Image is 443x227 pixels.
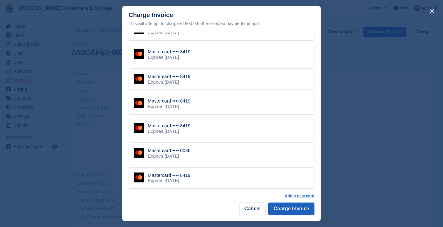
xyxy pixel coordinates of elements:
[134,74,144,84] img: Mastercard Logo
[148,98,191,104] div: Mastercard •••• 8419
[134,172,144,182] img: Mastercard Logo
[148,30,191,35] div: Expires [DATE]
[134,98,144,108] img: Mastercard Logo
[148,55,191,60] div: Expires [DATE]
[129,11,314,27] div: Charge Invoice
[285,194,314,199] a: Add a new card
[148,172,191,178] div: Mastercard •••• 8419
[427,6,437,16] button: close
[148,148,191,153] div: Mastercard •••• 0086
[129,20,314,27] div: This will attempt to charge £180.00 to the selected payment method.
[148,104,191,109] div: Expires [DATE]
[148,129,191,134] div: Expires [DATE]
[134,123,144,133] img: Mastercard Logo
[239,203,266,215] button: Cancel
[148,74,191,79] div: Mastercard •••• 8419
[148,49,191,55] div: Mastercard •••• 8419
[148,123,191,129] div: Mastercard •••• 8419
[134,148,144,158] img: Mastercard Logo
[148,178,191,183] div: Expires [DATE]
[134,49,144,59] img: Mastercard Logo
[148,153,191,159] div: Expires [DATE]
[268,203,314,215] button: Charge Invoice
[148,79,191,85] div: Expires [DATE]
